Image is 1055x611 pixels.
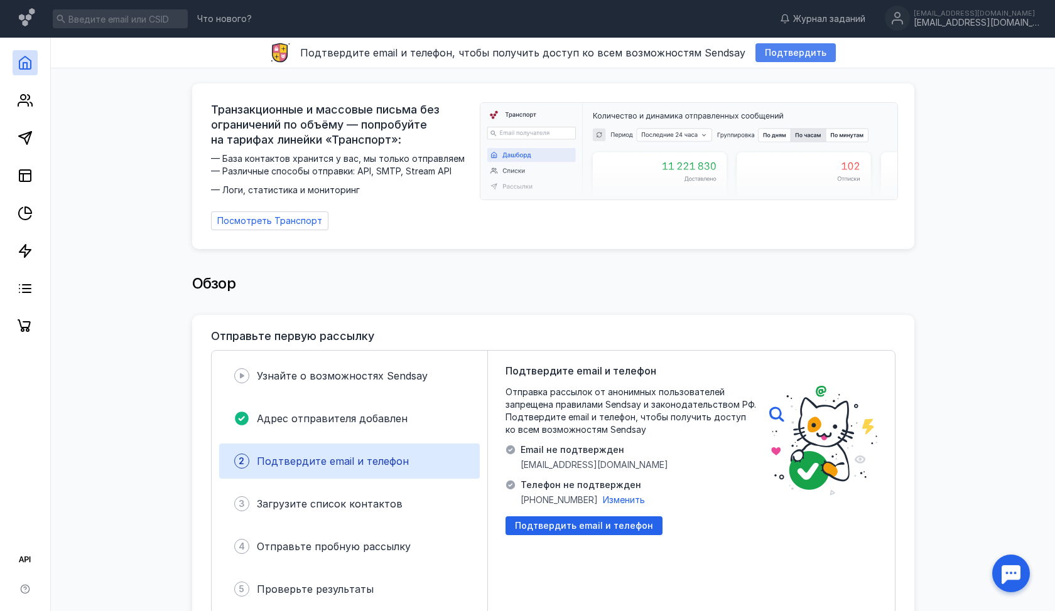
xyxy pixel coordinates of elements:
[521,459,668,471] span: [EMAIL_ADDRESS][DOMAIN_NAME]
[521,494,598,506] span: [PHONE_NUMBER]
[506,386,757,436] span: Отправка рассылок от анонимных пользователей запрещена правилами Sendsay и законодательством РФ. ...
[603,494,645,506] button: Изменить
[211,211,328,230] a: Посмотреть Транспорт
[914,9,1039,17] div: [EMAIL_ADDRESS][DOMAIN_NAME]
[197,14,252,23] span: Что нового?
[257,455,409,467] span: Подтвердите email и телефон
[257,497,403,510] span: Загрузите список контактов
[521,444,668,456] span: Email не подтвержден
[755,43,836,62] button: Подтвердить
[603,494,645,505] span: Изменить
[211,330,374,343] h3: Отправьте первую рассылку
[211,102,472,147] span: Транзакционные и массовые письма без ограничений по объёму — попробуйте на тарифах линейки «Транс...
[257,540,411,553] span: Отправьте пробную рассылку
[53,9,188,28] input: Введите email или CSID
[515,521,653,531] span: Подтвердить email и телефон
[506,363,656,378] span: Подтвердите email и телефон
[192,274,236,292] span: Обзор
[506,516,663,535] button: Подтвердить email и телефон
[914,18,1039,28] div: [EMAIL_ADDRESS][DOMAIN_NAME]
[765,48,826,58] span: Подтвердить
[257,369,428,382] span: Узнайте о возможностях Sendsay
[769,386,877,496] img: poster
[300,46,745,59] span: Подтвердите email и телефон, чтобы получить доступ ко всем возможностям Sendsay
[257,412,408,425] span: Адрес отправителя добавлен
[239,497,245,510] span: 3
[239,455,244,467] span: 2
[211,152,472,196] span: — База контактов хранится у вас, мы только отправляем — Различные способы отправки: API, SMTP, St...
[191,14,258,23] a: Что нового?
[217,216,322,226] span: Посмотреть Транспорт
[239,540,245,553] span: 4
[521,479,645,491] span: Телефон не подтвержден
[480,103,897,199] img: dashboard-transport-banner
[257,583,374,595] span: Проверьте результаты
[774,13,872,25] a: Журнал заданий
[793,13,865,25] span: Журнал заданий
[239,583,244,595] span: 5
